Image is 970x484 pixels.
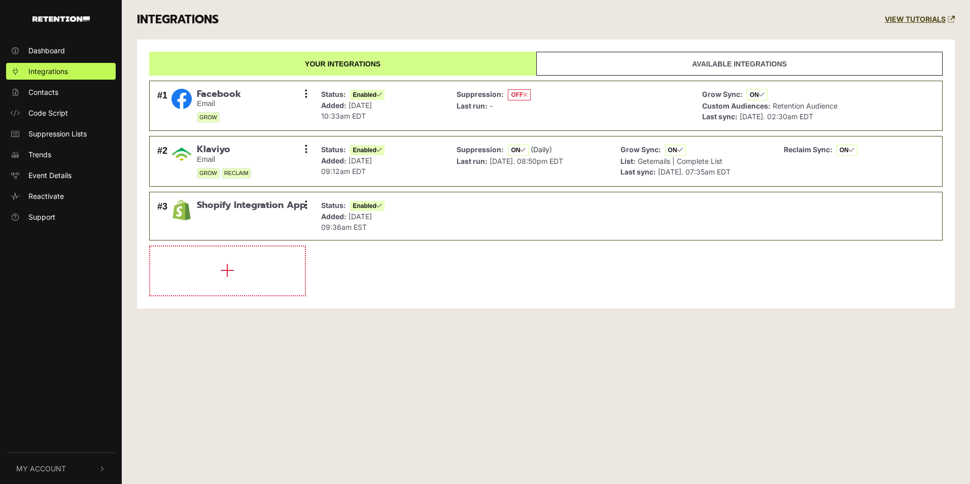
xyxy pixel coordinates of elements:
strong: Added: [321,156,347,165]
span: Support [28,212,55,222]
button: My Account [6,453,116,484]
strong: Added: [321,101,347,110]
span: Contacts [28,87,58,97]
strong: Last run: [457,101,488,110]
span: Reactivate [28,191,64,201]
a: Your integrations [149,52,536,76]
span: Trends [28,149,51,160]
a: Support [6,209,116,225]
a: VIEW TUTORIALS [885,15,955,24]
span: Enabled [350,201,385,211]
span: ON [665,145,686,156]
span: Getemails | Complete List [638,157,722,165]
span: Facebook [197,89,241,100]
div: #3 [157,200,167,232]
div: #1 [157,89,167,123]
span: GROW [197,112,220,123]
a: Reactivate [6,188,116,204]
span: Enabled [350,90,385,100]
strong: Reclaim Sync: [784,145,833,154]
strong: Grow Sync: [620,145,661,154]
a: Dashboard [6,42,116,59]
a: Event Details [6,167,116,184]
a: Integrations [6,63,116,80]
span: Event Details [28,170,72,181]
a: Contacts [6,84,116,100]
h3: INTEGRATIONS [137,13,219,27]
span: Klaviyo [197,144,251,155]
a: Suppression Lists [6,125,116,142]
span: Dashboard [28,45,65,56]
a: Available integrations [536,52,943,76]
strong: Status: [321,201,346,210]
span: Suppression Lists [28,128,87,139]
span: GROW [197,168,220,179]
img: Retention.com [32,16,90,22]
small: Email [197,99,241,108]
strong: Custom Audiences: [702,101,771,110]
a: Trends [6,146,116,163]
strong: Last run: [457,157,488,165]
img: Shopify Integration App [171,200,192,220]
span: Integrations [28,66,68,77]
span: ON [508,145,529,156]
span: Code Script [28,108,68,118]
span: My Account [16,463,66,474]
img: Facebook [171,89,192,109]
span: [DATE]. 07:35am EDT [658,167,731,176]
strong: List: [620,157,636,165]
span: (Daily) [531,145,552,154]
strong: Last sync: [702,112,738,121]
strong: Added: [321,212,347,221]
strong: Suppression: [457,145,504,154]
strong: Last sync: [620,167,656,176]
span: [DATE] 09:36am EST [321,212,372,231]
span: OFF [508,89,531,100]
span: ON [837,145,857,156]
img: Klaviyo [171,144,192,164]
span: RECLAIM [222,168,251,179]
span: Enabled [350,145,385,155]
a: Code Script [6,105,116,121]
strong: Status: [321,90,346,98]
span: Shopify Integration App [197,200,306,211]
strong: Grow Sync: [702,90,743,98]
span: [DATE]. 02:30am EDT [740,112,813,121]
span: ON [747,89,768,100]
span: [DATE]. 08:50pm EDT [490,157,563,165]
span: - [490,101,493,110]
span: Retention Audience [773,101,838,110]
strong: Suppression: [457,90,504,98]
strong: Status: [321,145,346,154]
div: #2 [157,144,167,179]
small: Email [197,155,251,164]
span: [DATE] 10:33am EDT [321,101,372,120]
